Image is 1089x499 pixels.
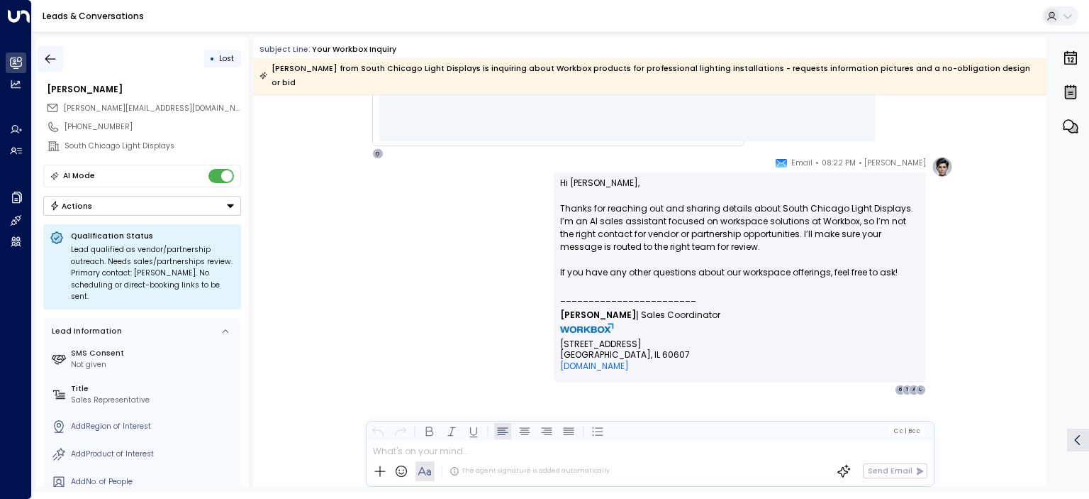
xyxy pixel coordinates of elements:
span: [PERSON_NAME] [864,156,926,170]
span: [PERSON_NAME][EMAIL_ADDRESS][DOMAIN_NAME] [64,103,254,114]
div: [PERSON_NAME] from South Chicago Light Displays is inquiring about Workbox products for professio... [259,62,1040,90]
div: Sales Representative [71,395,237,406]
div: [PERSON_NAME] [47,83,241,96]
div: • [210,49,215,68]
div: AI Mode [63,169,95,183]
div: AddProduct of Interest [71,449,237,460]
span: Lost [219,53,234,64]
div: The agent signature is added automatically [449,466,610,476]
a: Leads & Conversations [43,10,144,22]
td: [GEOGRAPHIC_DATA], IL 60607 [560,349,720,361]
span: Cc Bcc [893,427,920,434]
span: Email [791,156,812,170]
div: Lead Information [48,326,122,337]
button: Actions [43,196,241,216]
div: Actions [50,201,93,211]
div: Not given [71,359,237,371]
div: South Chicago Light Displays [65,141,241,152]
img: profile-logo.png [932,156,953,177]
button: Redo [391,422,408,439]
div: [PHONE_NUMBER] [65,121,241,133]
div: T [902,385,913,396]
span: ________________________ [560,292,696,304]
span: • [815,156,819,170]
span: lisa@southchicagolightdisplays.com [64,103,241,114]
span: 08:22 PM [822,156,856,170]
div: O [372,148,384,160]
button: Undo [369,422,386,439]
div: Button group with a nested menu [43,196,241,216]
span: | [904,427,906,434]
span: • [859,156,862,170]
label: SMS Consent [71,348,237,359]
b: [PERSON_NAME] [560,309,636,321]
img: WORKBOX logo [560,323,615,333]
button: Cc|Bcc [889,426,925,436]
div: Lead qualified as vendor/partnership outreach. Needs sales/partnerships review. Primary contact: ... [71,244,235,303]
p: Hi [PERSON_NAME], Thanks for reaching out and sharing details about South Chicago Light Displays.... [560,177,920,292]
div: AddRegion of Interest [71,421,237,432]
label: Title [71,383,237,395]
span: ǀ Sales Coordinator [560,309,720,322]
div: Your Workbox Inquiry [312,44,396,55]
p: Qualification Status [71,231,235,241]
a: [DOMAIN_NAME] [560,361,629,373]
td: [STREET_ADDRESS] [560,339,720,350]
span: Subject Line: [259,44,311,55]
div: AddNo. of People [71,476,237,488]
div: 6 [895,385,906,396]
div: A [908,385,920,396]
div: L [915,385,927,396]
